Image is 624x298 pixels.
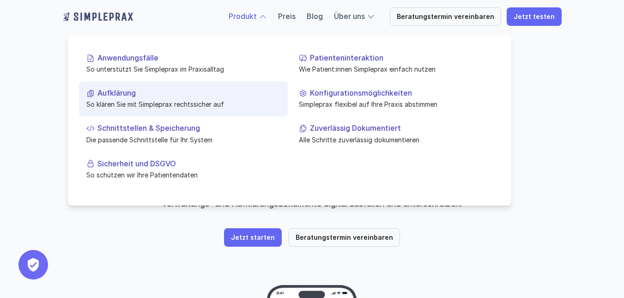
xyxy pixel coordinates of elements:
[299,99,493,109] p: Simpleprax flexibel auf Ihre Praxis abstimmen
[507,7,562,26] a: Jetzt testen
[97,159,280,168] p: Sicherheit und DSGVO
[291,46,500,81] a: PatienteninteraktionWie Patient:innen Simpleprax einfach nutzen
[224,228,282,247] a: Jetzt starten
[291,116,500,152] a: Zuverlässig DokumentiertAlle Schritte zuverlässig dokumentieren
[299,134,493,144] p: Alle Schritte zuverlässig dokumentieren
[291,81,500,116] a: KonfigurationsmöglichkeitenSimpleprax flexibel auf Ihre Praxis abstimmen
[310,89,493,97] p: Konfigurationsmöglichkeiten
[397,13,494,21] p: Beratungstermin vereinbaren
[289,228,400,247] a: Beratungstermin vereinbaren
[86,134,280,144] p: Die passende Schnittstelle für Ihr System
[79,81,288,116] a: AufklärungSo klären Sie mit Simpleprax rechtssicher auf
[79,152,288,187] a: Sicherheit und DSGVOSo schützen wir Ihre Patientendaten
[231,234,275,242] p: Jetzt starten
[296,234,393,242] p: Beratungstermin vereinbaren
[229,12,257,21] a: Produkt
[97,89,280,97] p: Aufklärung
[79,46,288,81] a: AnwendungsfälleSo unterstützt Sie Simpleprax im Praxisalltag
[310,124,493,133] p: Zuverlässig Dokumentiert
[97,54,280,62] p: Anwendungsfälle
[79,116,288,152] a: Schnittstellen & SpeicherungDie passende Schnittstelle für Ihr System
[86,170,280,180] p: So schützen wir Ihre Patientendaten
[307,12,323,21] a: Blog
[390,7,501,26] a: Beratungstermin vereinbaren
[86,99,280,109] p: So klären Sie mit Simpleprax rechtssicher auf
[97,124,280,133] p: Schnittstellen & Speicherung
[86,64,280,74] p: So unterstützt Sie Simpleprax im Praxisalltag
[299,64,493,74] p: Wie Patient:innen Simpleprax einfach nutzen
[334,12,365,21] a: Über uns
[278,12,296,21] a: Preis
[514,13,555,21] p: Jetzt testen
[310,54,493,62] p: Patienteninteraktion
